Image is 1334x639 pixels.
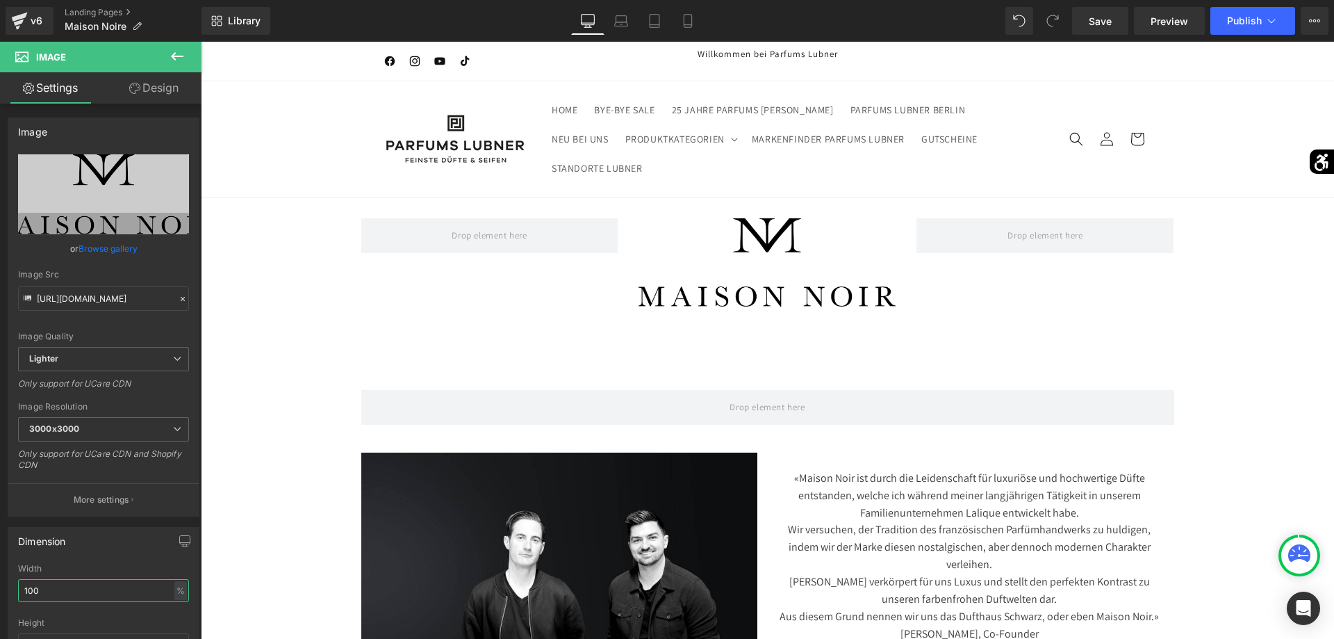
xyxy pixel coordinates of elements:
a: Browse gallery [79,236,138,261]
a: Tablet [638,7,671,35]
a: BYE-BYE SALE [385,54,462,83]
div: Open Intercom Messenger [1287,592,1320,625]
div: % [174,581,187,600]
div: Image Resolution [18,402,189,412]
span: Maison Noire [65,21,126,32]
a: NEU BEI UNS [343,83,416,112]
span: Willkommen bei Parfums Lubner [497,6,637,18]
a: HOME [343,54,385,83]
div: or [18,241,189,256]
a: Laptop [604,7,638,35]
span: Preview [1151,14,1188,29]
div: Image Quality [18,332,189,341]
button: Redo [1039,7,1067,35]
a: PARFUMS LUBNER BERLIN [641,54,773,83]
a: 25 JAHRE PARFUMS [PERSON_NAME] [463,54,641,83]
input: auto [18,579,189,602]
span: GUTSCHEINE [720,91,777,104]
div: Dimension [18,528,66,547]
span: Image [36,51,66,63]
div: v6 [28,12,45,30]
div: Height [18,618,189,628]
span: Save [1089,14,1112,29]
div: [PERSON_NAME], Co-Founder [577,584,960,601]
div: Image Src [18,270,189,280]
summary: Suchen [860,82,891,113]
span: MARKENFINDER PARFUMS LUBNER [551,91,704,104]
div: Only support for UCare CDN and Shopify CDN [18,448,189,480]
a: PARFUMS LUBNER [179,67,329,127]
a: GUTSCHEINE [712,83,785,112]
a: MARKENFINDER PARFUMS LUBNER [543,83,712,112]
div: «Maison Noir ist durch die Leidenschaft für luxuriöse und hochwertige Düfte entstanden, welche ic... [577,411,973,636]
b: Lighter [29,353,58,364]
span: NEU BEI UNS [351,91,408,104]
b: 3000x3000 [29,423,79,434]
span: Library [228,15,261,27]
input: Link [18,286,189,311]
span: Publish [1227,15,1262,26]
a: Design [104,72,204,104]
a: Preview [1134,7,1205,35]
span: HOME [351,62,377,74]
div: Only support for UCare CDN [18,378,189,398]
div: Image [18,118,47,138]
span: STANDORTE LUBNER [351,120,442,133]
div: Width [18,564,189,574]
span: BYE-BYE SALE [393,62,454,74]
a: STANDORTE LUBNER [343,112,450,141]
a: v6 [6,7,53,35]
span: PARFUMS LUBNER BERLIN [650,62,765,74]
summary: PRODUKTKATEGORIEN [416,83,543,112]
span: PRODUKTKATEGORIEN [425,91,524,104]
span: 25 JAHRE PARFUMS [PERSON_NAME] [471,62,633,74]
p: More settings [74,494,129,506]
a: Landing Pages [65,7,201,18]
button: More settings [8,483,199,516]
button: More [1301,7,1328,35]
a: Mobile [671,7,705,35]
a: Desktop [571,7,604,35]
button: Publish [1210,7,1295,35]
button: Undo [1005,7,1033,35]
a: New Library [201,7,270,35]
img: PARFUMS LUBNER [185,73,324,122]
